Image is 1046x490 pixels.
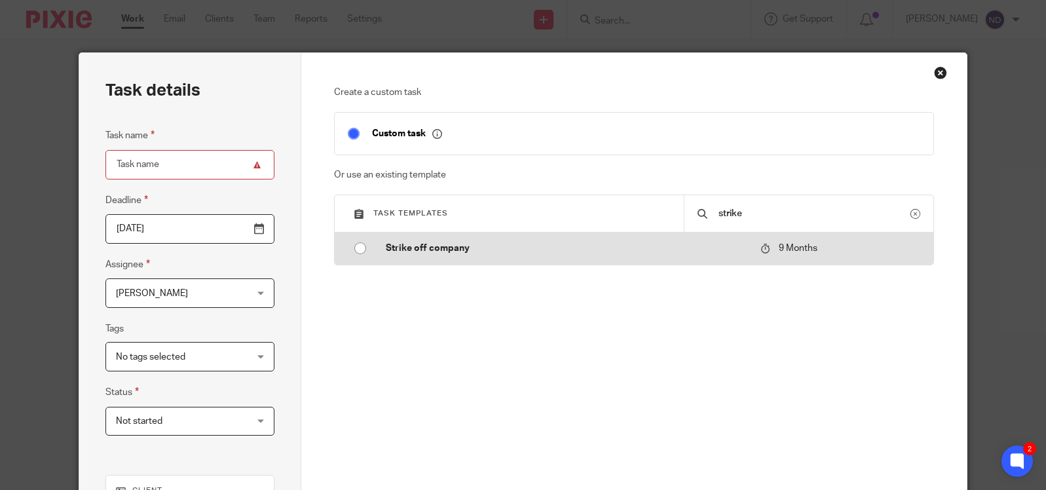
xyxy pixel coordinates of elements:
label: Task name [105,128,155,143]
div: Close this dialog window [934,66,947,79]
span: Not started [116,417,162,426]
input: Task name [105,150,274,179]
input: Search... [717,206,910,221]
h2: Task details [105,79,200,102]
span: Task templates [373,210,448,217]
span: [PERSON_NAME] [116,289,188,298]
input: Pick a date [105,214,274,244]
label: Deadline [105,193,148,208]
div: 2 [1023,442,1036,455]
p: Strike off company [386,242,747,255]
span: No tags selected [116,352,185,362]
label: Status [105,385,139,400]
label: Tags [105,322,124,335]
p: Or use an existing template [334,168,935,181]
p: Custom task [372,128,442,140]
p: Create a custom task [334,86,935,99]
label: Assignee [105,257,150,272]
span: 9 Months [779,244,817,253]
